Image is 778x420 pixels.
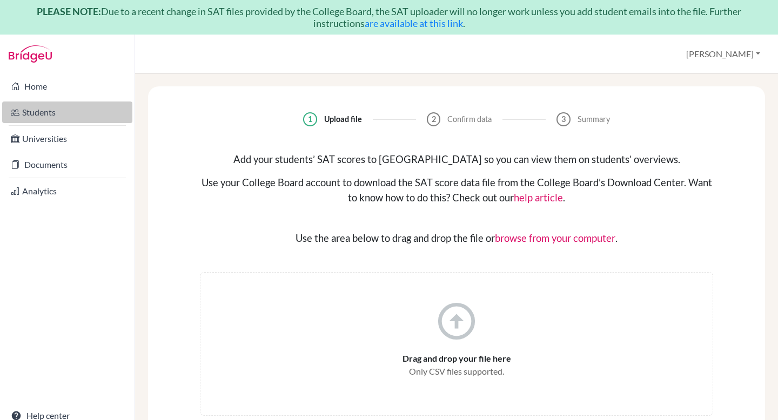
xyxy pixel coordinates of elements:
[427,112,441,126] div: 2
[578,113,610,125] div: Summary
[2,128,132,150] a: Universities
[447,113,492,125] div: Confirm data
[2,154,132,175] a: Documents
[9,45,52,63] img: Bridge-U
[2,76,132,97] a: Home
[2,180,132,202] a: Analytics
[324,113,362,125] div: Upload file
[409,365,504,378] span: Only CSV files supported.
[556,112,571,126] div: 3
[681,44,765,64] button: [PERSON_NAME]
[434,299,479,343] i: arrow_circle_up
[200,231,713,246] div: Use the area below to drag and drop the file or .
[200,175,713,205] div: Use your College Board account to download the SAT score data file from the College Board’s Downl...
[303,112,317,126] div: 1
[403,352,511,365] span: Drag and drop your file here
[2,101,132,123] a: Students
[200,152,713,167] div: Add your students’ SAT scores to [GEOGRAPHIC_DATA] so you can view them on students’ overviews.
[514,192,563,204] a: help article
